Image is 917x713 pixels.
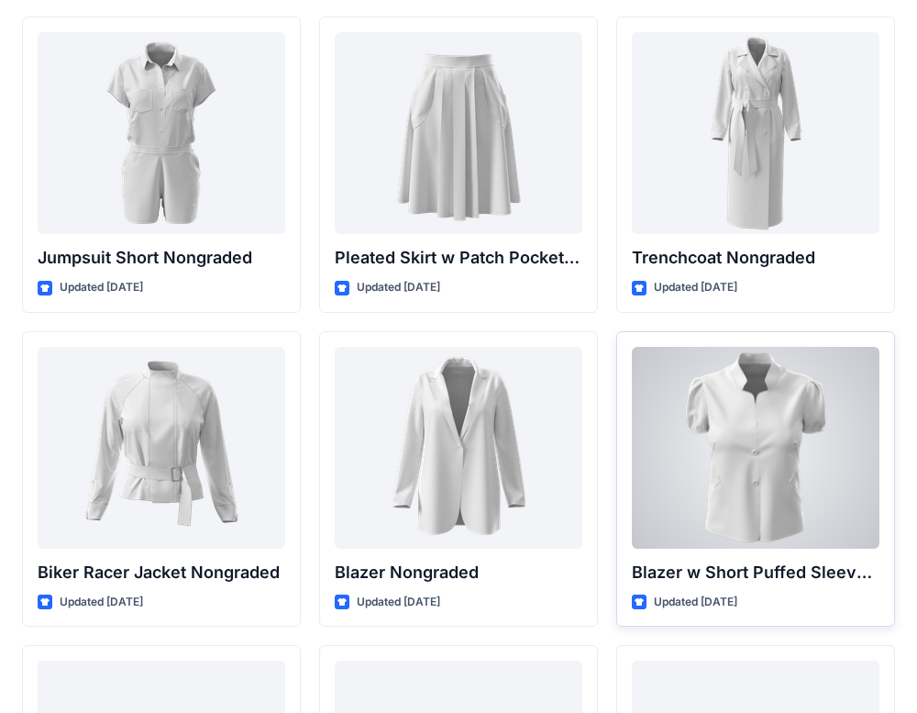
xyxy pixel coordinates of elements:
a: Jumpsuit Short Nongraded [38,32,285,234]
p: Blazer w Short Puffed Sleeves Nongraded [632,560,879,585]
p: Updated [DATE] [60,593,143,612]
p: Blazer Nongraded [335,560,582,585]
p: Updated [DATE] [654,278,737,297]
a: Blazer Nongraded [335,347,582,549]
p: Updated [DATE] [357,278,440,297]
a: Blazer w Short Puffed Sleeves Nongraded [632,347,879,549]
p: Pleated Skirt w Patch Pockets Nongraded [335,245,582,271]
a: Pleated Skirt w Patch Pockets Nongraded [335,32,582,234]
p: Updated [DATE] [357,593,440,612]
p: Biker Racer Jacket Nongraded [38,560,285,585]
p: Updated [DATE] [654,593,737,612]
a: Biker Racer Jacket Nongraded [38,347,285,549]
p: Updated [DATE] [60,278,143,297]
p: Trenchcoat Nongraded [632,245,879,271]
a: Trenchcoat Nongraded [632,32,879,234]
p: Jumpsuit Short Nongraded [38,245,285,271]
